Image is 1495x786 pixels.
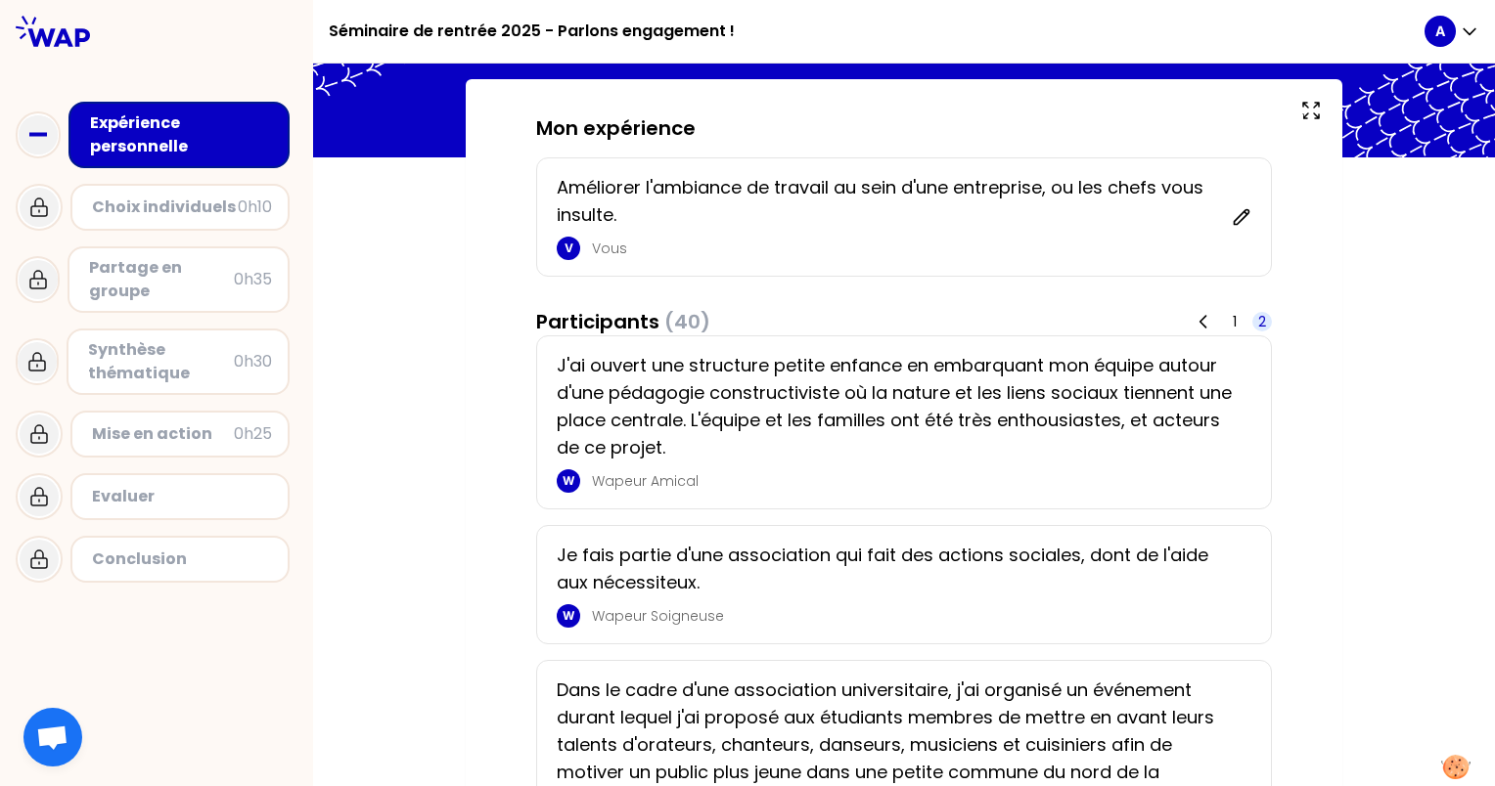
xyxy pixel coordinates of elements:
p: Améliorer l'ambiance de travail au sein d'une entreprise, ou les chefs vous insulte. [557,174,1220,229]
p: W [563,473,574,489]
div: Partage en groupe [89,256,234,303]
p: V [565,240,573,256]
p: J'ai ouvert une structure petite enfance en embarquant mon équipe autour d'une pédagogie construc... [557,352,1240,461]
div: 0h10 [238,196,272,219]
div: Ouvrir le chat [23,708,82,766]
span: 2 [1258,312,1266,331]
p: W [563,608,574,624]
div: Expérience personnelle [90,111,272,158]
span: (40) [664,308,710,335]
p: Je fais partie d'une association qui fait des actions sociales, dont de l'aide aux nécessiteux. [557,542,1240,596]
p: A [1435,22,1445,41]
div: Conclusion [92,547,272,571]
div: 0h35 [234,268,272,291]
p: Vous [592,239,1220,258]
span: 1 [1233,312,1237,331]
p: Wapeur Soigneuse [592,606,1240,626]
button: A [1425,16,1479,47]
p: Wapeur Amical [592,471,1240,491]
h3: Participants [536,308,710,335]
div: Mise en action [92,422,234,446]
h3: Mon expérience [536,114,1272,142]
div: Choix individuels [92,196,238,219]
div: 0h25 [234,422,272,446]
div: Synthèse thématique [88,338,234,385]
div: Evaluer [92,485,272,508]
div: 0h30 [234,350,272,373]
